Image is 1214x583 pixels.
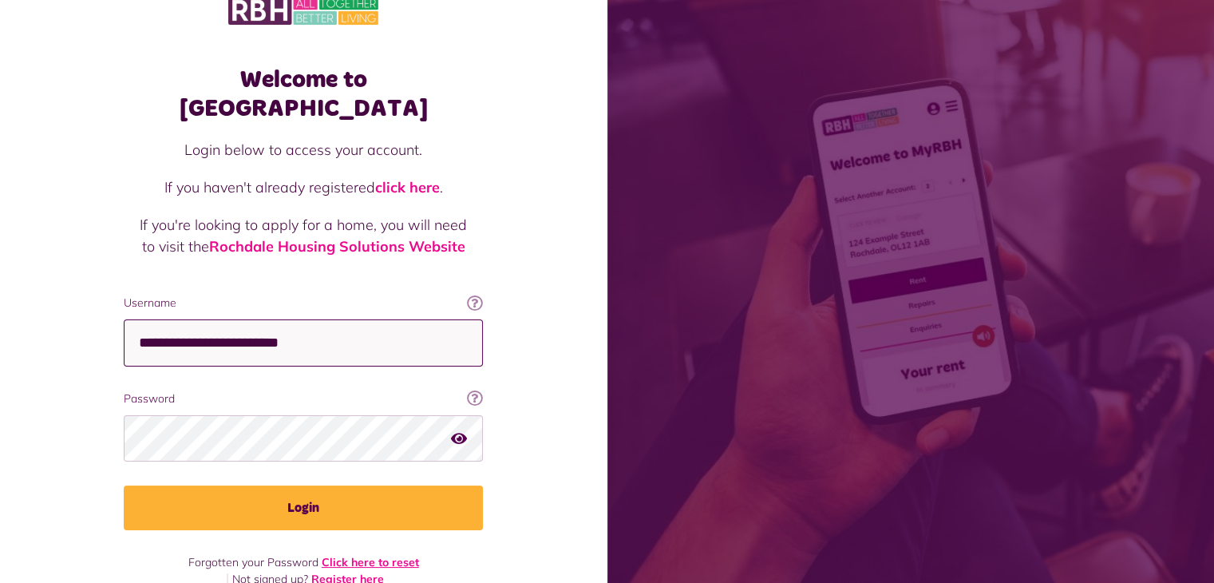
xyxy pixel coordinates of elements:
[124,486,483,530] button: Login
[140,139,467,161] p: Login below to access your account.
[124,65,483,123] h1: Welcome to [GEOGRAPHIC_DATA]
[209,237,465,256] a: Rochdale Housing Solutions Website
[322,555,419,569] a: Click here to reset
[124,391,483,407] label: Password
[140,176,467,198] p: If you haven't already registered .
[124,295,483,311] label: Username
[188,555,318,569] span: Forgotten your Password
[140,214,467,257] p: If you're looking to apply for a home, you will need to visit the
[375,178,440,196] a: click here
